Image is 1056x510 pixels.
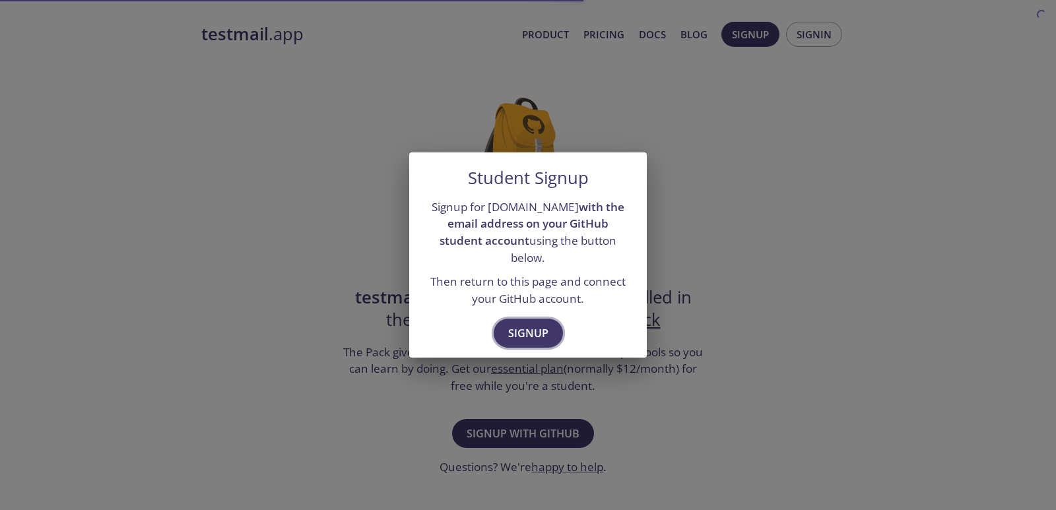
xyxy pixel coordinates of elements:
strong: with the email address on your GitHub student account [440,199,624,248]
h5: Student Signup [468,168,589,188]
p: Then return to this page and connect your GitHub account. [425,273,631,307]
p: Signup for [DOMAIN_NAME] using the button below. [425,199,631,267]
span: Signup [508,324,548,342]
button: Signup [494,319,563,348]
